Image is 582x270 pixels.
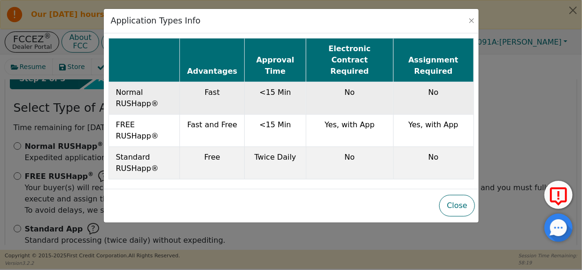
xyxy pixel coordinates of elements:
td: <15 Min [245,82,306,114]
td: No [393,82,473,114]
td: No [393,147,473,179]
td: Twice Daily [245,147,306,179]
td: FREE RUSHapp® [109,114,180,147]
th: Advantages [180,38,245,82]
th: Assignment Required [393,38,473,82]
td: Free [180,147,245,179]
th: Electronic Contract Required [306,38,393,82]
h3: Application Types Info [109,14,203,28]
td: Yes, with App [393,114,473,147]
button: Report Error to FCC [544,181,573,209]
td: Standard RUSHapp® [109,147,180,179]
td: Fast and Free [180,114,245,147]
td: <15 Min [245,114,306,147]
button: Close [467,16,476,25]
td: Yes, with App [306,114,393,147]
button: Close [439,195,475,216]
td: Fast [180,82,245,114]
td: No [306,147,393,179]
td: No [306,82,393,114]
td: Normal RUSHapp® [109,82,180,114]
th: Approval Time [245,38,306,82]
